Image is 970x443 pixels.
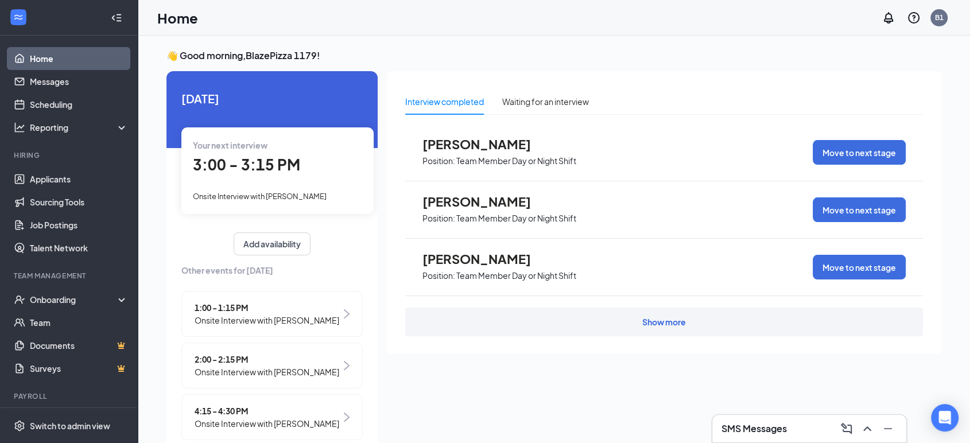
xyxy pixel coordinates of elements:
svg: QuestionInfo [907,11,921,25]
button: ChevronUp [858,419,876,438]
a: DocumentsCrown [30,334,128,357]
span: 1:00 - 1:15 PM [195,301,339,314]
p: Team Member Day or Night Shift [456,213,576,224]
svg: ChevronUp [860,422,874,436]
a: Messages [30,70,128,93]
div: Switch to admin view [30,420,110,432]
div: Hiring [14,150,126,160]
svg: UserCheck [14,294,25,305]
span: [PERSON_NAME] [422,251,549,266]
div: Onboarding [30,294,118,305]
span: Your next interview [193,140,267,150]
svg: Settings [14,420,25,432]
button: Move to next stage [813,255,906,279]
div: B1 [935,13,944,22]
span: Onsite Interview with [PERSON_NAME] [195,366,339,378]
span: 4:15 - 4:30 PM [195,405,339,417]
span: Other events for [DATE] [181,264,363,277]
button: Move to next stage [813,140,906,165]
span: Onsite Interview with [PERSON_NAME] [193,192,327,201]
a: Talent Network [30,236,128,259]
div: Show more [642,316,686,328]
svg: Collapse [111,12,122,24]
div: Open Intercom Messenger [931,404,959,432]
span: Onsite Interview with [PERSON_NAME] [195,417,339,430]
h1: Home [157,8,198,28]
div: Waiting for an interview [502,95,589,108]
a: Applicants [30,168,128,191]
a: Sourcing Tools [30,191,128,213]
h3: 👋 Good morning, BlazePizza 1179 ! [166,49,941,62]
div: Reporting [30,122,129,133]
span: [DATE] [181,90,363,107]
p: Position: [422,270,455,281]
p: Team Member Day or Night Shift [456,270,576,281]
span: 2:00 - 2:15 PM [195,353,339,366]
a: Team [30,311,128,334]
span: [PERSON_NAME] [422,137,549,151]
svg: ComposeMessage [840,422,853,436]
a: Job Postings [30,213,128,236]
svg: Notifications [882,11,895,25]
div: Team Management [14,271,126,281]
button: Minimize [879,419,897,438]
a: Scheduling [30,93,128,116]
a: SurveysCrown [30,357,128,380]
a: Home [30,47,128,70]
span: Onsite Interview with [PERSON_NAME] [195,314,339,327]
p: Team Member Day or Night Shift [456,156,576,166]
svg: WorkstreamLogo [13,11,24,23]
div: Payroll [14,391,126,401]
svg: Minimize [881,422,895,436]
p: Position: [422,213,455,224]
span: 3:00 - 3:15 PM [193,155,300,174]
svg: Analysis [14,122,25,133]
h3: SMS Messages [721,422,787,435]
p: Position: [422,156,455,166]
button: ComposeMessage [837,419,856,438]
span: [PERSON_NAME] [422,194,549,209]
button: Move to next stage [813,197,906,222]
div: Interview completed [405,95,484,108]
button: Add availability [234,232,311,255]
